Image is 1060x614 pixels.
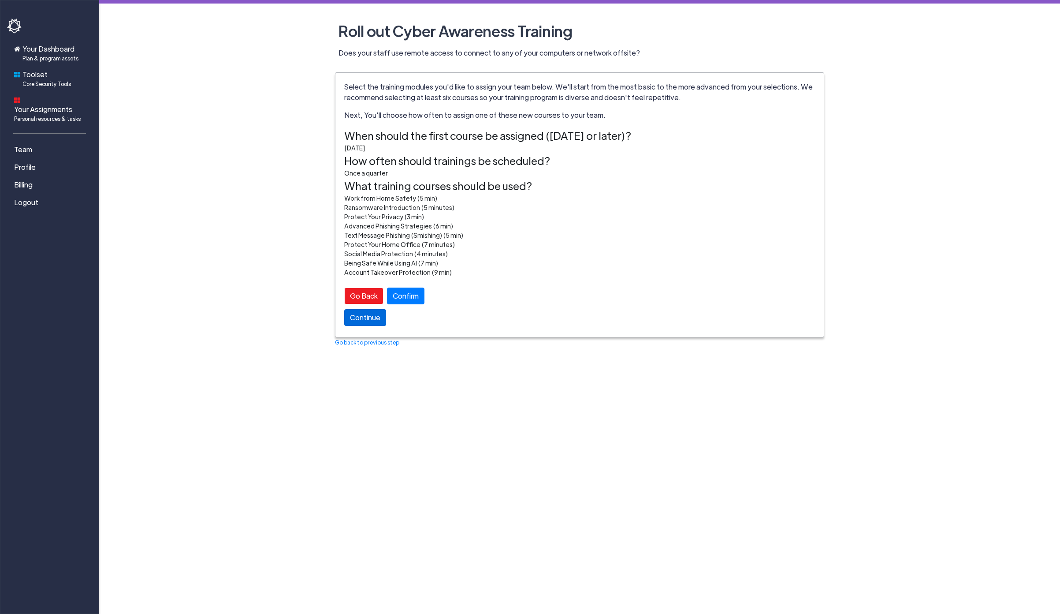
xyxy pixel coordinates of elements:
button: Confirm [387,288,424,304]
span: Plan & program assets [22,54,78,62]
a: Your DashboardPlan & program assets [7,40,95,66]
div: What training courses should be used? [344,178,815,194]
a: Billing [7,176,95,194]
span: Team [14,144,32,155]
span: Billing [14,180,33,190]
span: Toolset [22,69,71,88]
span: Your Dashboard [22,44,78,62]
div: Ransomware Introduction (5 minutes) [344,203,815,212]
div: Social Media Protection (4 minutes) [344,249,815,258]
div: Account Takeover Protection (9 min) [344,268,815,277]
img: foundations-icon.svg [14,71,20,78]
div: Advanced Phishing Strategies (6 min) [344,221,815,231]
div: Being Safe While Using AI (7 min) [344,258,815,268]
div: Text Message Phishing (Smishing) (5 min) [344,231,815,240]
div: Protect Your Home Office (7 minutes) [344,240,815,249]
p: Next, You'll choose how often to assign one of these new courses to your team. [344,110,815,120]
a: Your AssignmentsPersonal resources & tasks [7,91,95,126]
a: Logout [7,194,95,211]
a: Team [7,141,95,158]
span: Core Security Tools [22,80,71,88]
h2: Roll out Cyber Awareness Training [335,18,824,44]
div: [DATE] [344,143,815,153]
img: dashboard-icon.svg [14,97,20,103]
a: Continue [344,309,386,326]
span: Profile [14,162,36,172]
div: Go Back [344,288,383,304]
p: Does your staff use remote access to connect to any of your computers or network offsite? [338,48,824,58]
img: home-icon.svg [14,46,20,52]
span: Your Assignments [14,104,81,123]
img: havoc-shield-logo-white.png [7,19,23,34]
p: Select the training modules you'd like to assign your team below. We'll start from the most basic... [344,82,815,103]
div: Once a quarter [344,168,815,178]
div: Protect Your Privacy (3 min) [344,212,815,221]
span: Personal resources & tasks [14,115,81,123]
a: ToolsetCore Security Tools [7,66,95,91]
div: Work from Home Safety (5 min) [344,194,815,203]
div: How often should trainings be scheduled? [344,153,815,168]
a: Go back to previous step [335,339,399,346]
a: Profile [7,158,95,176]
div: When should the first course be assigned ([DATE] or later)? [344,127,815,143]
span: Logout [14,197,38,208]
